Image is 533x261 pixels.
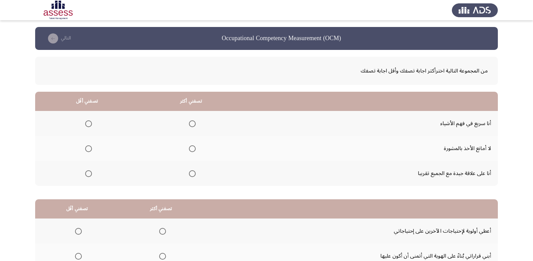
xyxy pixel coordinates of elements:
[222,34,341,42] h3: Occupational Competency Measurement (OCM)
[243,161,498,186] td: أنا على علاقة جيدة مع الجميع تقريبا
[72,225,82,237] mat-radio-group: Select an option
[35,1,81,20] img: Assessment logo of OCM R1 ASSESS
[186,118,196,129] mat-radio-group: Select an option
[35,199,119,219] th: تصفني أقَل
[82,168,92,179] mat-radio-group: Select an option
[243,111,498,136] td: أنا سريع في فهم الأشياء
[243,136,498,161] td: لا أمانع الأخذ بالمشورة
[35,92,139,111] th: تصفني أقَل
[203,219,498,243] td: أعطي أولوية لإحتياجات الآخرين على إحتياجاتي
[139,92,243,111] th: تصفني أكثر
[43,33,73,44] button: check the missing
[45,65,488,77] span: من المجموعة التالية اخترأكثر اجابة تصفك وأقل اجابة تصفك
[156,225,166,237] mat-radio-group: Select an option
[82,143,92,154] mat-radio-group: Select an option
[82,118,92,129] mat-radio-group: Select an option
[452,1,498,20] img: Assess Talent Management logo
[186,168,196,179] mat-radio-group: Select an option
[186,143,196,154] mat-radio-group: Select an option
[119,199,203,219] th: تصفني أكثر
